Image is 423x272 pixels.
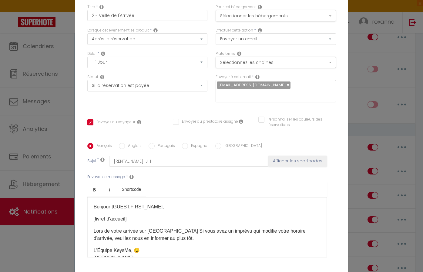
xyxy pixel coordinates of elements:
[216,57,336,68] button: Sélectionnez les chaînes
[100,157,105,162] i: Subject
[87,4,95,10] label: Titre
[255,75,260,79] i: Recipient
[153,28,158,33] i: Event Occur
[87,74,98,80] label: Statut
[93,143,112,150] label: Français
[87,174,125,180] label: Envoyer ce message
[129,174,134,179] i: Message
[125,143,142,150] label: Anglais
[94,255,134,260] span: [PERSON_NAME]
[258,28,262,33] i: Action Type
[94,203,321,211] p: Bonjour [GUEST:FIRST_NAME]​,
[216,10,336,22] button: Sélectionner les hébergements
[188,143,208,150] label: Espagnol
[87,158,96,164] label: Sujet
[94,247,321,261] p: ​
[100,75,104,79] i: Booking status
[94,215,321,223] p: [livret d'accueil]​
[237,51,241,56] i: Action Channel
[216,51,235,57] label: Plateforme
[94,227,321,242] p: Lors de votre arrivée sur [GEOGRAPHIC_DATA] Si vous avez un imprévu qui modifie votre horaire d'a...
[239,119,243,124] i: Envoyer au prestataire si il est assigné
[258,5,262,9] i: This Rental
[216,28,253,33] label: Effectuer cette action
[87,182,102,197] a: Bold
[221,143,262,150] label: [GEOGRAPHIC_DATA]
[216,74,251,80] label: Envoyer à cet email
[94,248,140,253] span: L'Équipe KeysMe, 😉
[87,51,96,57] label: Délai
[87,28,149,33] label: Lorsque cet événement se produit
[268,156,327,167] button: Afficher les shortcodes
[102,182,117,197] a: Italic
[117,182,146,197] a: Shortcode
[93,119,135,126] label: Envoyez au voyageur
[99,5,104,9] i: Title
[101,51,105,56] i: Action Time
[216,4,256,10] label: Pour cet hébergement
[218,82,286,88] span: [EMAIL_ADDRESS][DOMAIN_NAME]
[155,143,175,150] label: Portugais
[137,120,141,124] i: Envoyer au voyageur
